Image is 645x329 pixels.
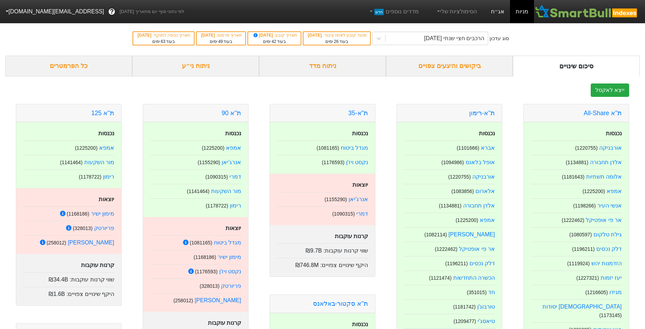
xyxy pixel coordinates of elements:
[201,33,216,38] span: [DATE]
[466,159,495,165] a: אופל בלאנס
[200,38,242,45] div: בעוד ימים
[479,130,495,136] strong: נכנסות
[218,254,241,260] a: מימון ישיר
[307,38,366,45] div: בעוד ימים
[454,318,476,324] small: ( 1209477 )
[103,174,114,180] a: רימון
[226,145,241,151] a: אמפא
[173,298,193,303] small: ( 258012 )
[457,145,479,151] small: ( 1101666 )
[480,217,495,223] a: אמפא
[252,33,274,38] span: [DATE]
[325,197,347,202] small: ( 1155290 )
[478,318,495,324] a: טיאסג'י
[110,7,114,17] span: ?
[352,182,368,188] strong: יוצאות
[23,287,114,298] div: היקף שינויים צפויים :
[187,188,209,194] small: ( 1141464 )
[335,233,368,239] strong: קרנות עוקבות
[226,225,241,231] strong: יוצאות
[513,56,640,76] div: סיכום שינויים
[67,211,89,217] small: ( 1168186 )
[98,130,114,136] strong: נכנסות
[222,159,241,165] a: אנרג'יאן
[252,38,297,45] div: בעוד ימים
[348,110,368,117] a: ת"א-35
[467,290,486,295] small: ( 351015 )
[352,130,368,136] strong: נכנסות
[229,174,241,180] a: דמרי
[573,203,596,209] small: ( 1198266 )
[566,160,588,165] small: ( 1134881 )
[607,188,622,194] a: אמפא
[295,262,319,268] span: ₪746.8M
[356,211,368,217] a: דמרי
[594,231,622,237] a: גילת טלקום
[584,110,622,117] a: ת''א All-Share
[542,304,622,310] a: [DEMOGRAPHIC_DATA] יסודות
[49,291,65,297] span: ₪1.6B
[221,283,241,289] a: פריורטק
[84,159,114,165] a: מור השקעות
[68,240,114,246] a: [PERSON_NAME]
[277,258,368,269] div: היקף שינויים צפויים :
[448,174,471,180] small: ( 1220755 )
[441,160,464,165] small: ( 1094986 )
[575,145,598,151] small: ( 1220755 )
[346,159,368,165] a: נקסט ויז'ן
[459,246,495,252] a: אר פי אופטיקל
[599,145,622,151] a: אורבניקה
[202,145,225,151] small: ( 1225200 )
[451,188,474,194] small: ( 1083856 )
[308,33,323,38] span: [DATE]
[596,246,622,252] a: דלק נכסים
[601,275,622,281] a: יעז יזמות
[199,283,219,289] small: ( 328013 )
[218,39,223,44] span: 49
[206,203,228,209] small: ( 1178722 )
[365,5,422,19] a: מדדים נוספיםחדש
[137,32,190,38] div: תאריך כניסה לתוקף :
[306,248,322,254] span: ₪9.7B
[161,39,165,44] span: 63
[205,174,228,180] small: ( 1090315 )
[586,174,622,180] a: אלומה תשתיות
[271,39,276,44] span: 42
[222,110,241,117] a: ת''א 90
[79,174,102,180] small: ( 1178722 )
[317,145,339,151] small: ( 1081165 )
[91,110,114,117] a: ת''א 125
[219,268,241,274] a: נקסט ויז'ן
[307,32,366,38] div: מועד קובע לאחוז ציבור :
[569,232,592,237] small: ( 1080597 )
[132,56,259,76] div: ניתוח ני״ע
[277,243,368,255] div: שווי קרנות עוקבות :
[429,275,451,281] small: ( 1121474 )
[609,289,622,295] a: מגידו
[456,217,478,223] small: ( 1225200 )
[445,261,468,266] small: ( 1196211 )
[435,246,457,252] small: ( 1222462 )
[332,211,355,217] small: ( 1090315 )
[349,196,368,202] a: אנרג'יאן
[208,320,241,326] strong: קרנות עוקבות
[469,260,495,266] a: דלק נכסים
[424,34,484,43] div: הרכבים חצי שנתי [DATE]
[252,32,297,38] div: תאריך קובע :
[94,225,114,231] a: פריורטק
[374,9,384,15] span: חדש
[490,35,509,42] div: סוג עדכון
[591,83,629,97] button: ייצא לאקסל
[5,56,132,76] div: כל הפרמטרים
[585,290,608,295] small: ( 1216605 )
[469,110,495,117] a: ת''א-רימון
[477,304,495,310] a: טורבוג'ן
[200,32,242,38] div: תאריך פרסום :
[99,196,114,202] strong: יוצאות
[463,203,495,209] a: אלדן תחבורה
[472,174,495,180] a: אורבניקה
[586,217,622,223] a: אר פי אופטיקל
[591,260,622,266] a: הזדמנות יהש
[198,160,220,165] small: ( 1155290 )
[481,145,495,151] a: אברא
